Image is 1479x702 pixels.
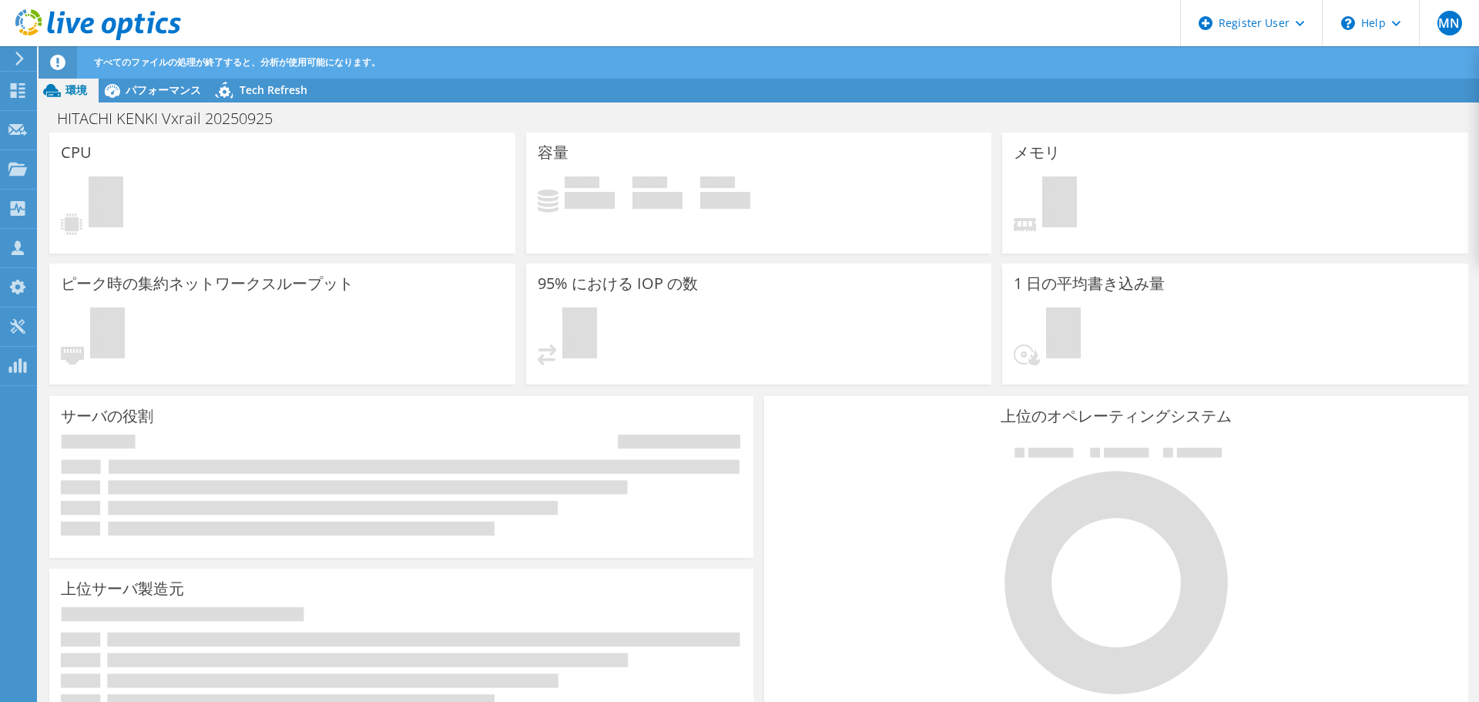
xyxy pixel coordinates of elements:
span: Tech Refresh [240,82,307,97]
h1: HITACHI KENKI Vxrail 20250925 [50,110,297,127]
h3: ピーク時の集約ネットワークスループット [61,275,354,292]
span: パフォーマンス [126,82,201,97]
span: 環境 [65,82,87,97]
h3: CPU [61,144,92,161]
h4: 0 GiB [700,192,750,209]
span: 保留中 [1042,176,1077,231]
h3: 95% における IOP の数 [538,275,698,292]
h3: 上位のオペレーティングシステム [776,408,1457,425]
svg: \n [1341,16,1355,30]
h4: 0 GiB [565,192,615,209]
h3: 1 日の平均書き込み量 [1014,275,1165,292]
span: 保留中 [562,307,597,362]
h3: サーバの役割 [61,408,153,425]
h4: 0 GiB [632,192,682,209]
span: 使用済み [565,176,599,192]
h3: メモリ [1014,144,1060,161]
span: MN [1437,11,1462,35]
span: 保留中 [1046,307,1081,362]
span: 合計 [700,176,735,192]
span: すべてのファイルの処理が終了すると、分析が使用可能になります。 [94,55,381,69]
span: 空き [632,176,667,192]
h3: 上位サーバ製造元 [61,580,184,597]
h3: 容量 [538,144,568,161]
span: 保留中 [90,307,125,362]
span: 保留中 [89,176,123,231]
